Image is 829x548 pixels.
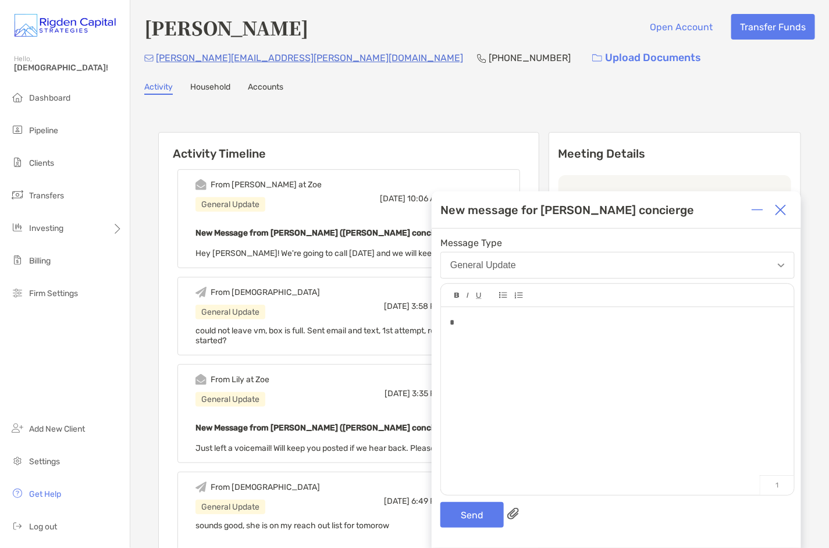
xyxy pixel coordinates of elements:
[29,489,61,499] span: Get Help
[29,256,51,266] span: Billing
[10,220,24,234] img: investing icon
[514,292,523,299] img: Editor control icon
[29,223,63,233] span: Investing
[558,147,791,161] p: Meeting Details
[14,63,123,73] span: [DEMOGRAPHIC_DATA]!
[380,194,405,204] span: [DATE]
[195,305,265,319] div: General Update
[477,54,486,63] img: Phone Icon
[29,522,57,532] span: Log out
[384,496,410,506] span: [DATE]
[489,51,571,65] p: [PHONE_NUMBER]
[760,475,794,495] p: 1
[190,82,230,95] a: Household
[568,189,782,204] p: Last meeting
[440,237,795,248] span: Message Type
[195,521,389,531] span: sounds good, she is on my reach out list for tomorow
[248,82,283,95] a: Accounts
[29,93,70,103] span: Dashboard
[211,287,320,297] div: From [DEMOGRAPHIC_DATA]
[29,126,58,136] span: Pipeline
[10,454,24,468] img: settings icon
[195,374,207,385] img: Event icon
[159,133,539,161] h6: Activity Timeline
[29,424,85,434] span: Add New Client
[731,14,815,40] button: Transfer Funds
[29,457,60,467] span: Settings
[195,482,207,493] img: Event icon
[592,54,602,62] img: button icon
[467,293,469,298] img: Editor control icon
[195,248,481,258] span: Hey [PERSON_NAME]! We're going to call [DATE] and we will keep you posted!
[195,423,454,433] b: New Message from [PERSON_NAME] ([PERSON_NAME] concierge)
[585,45,709,70] a: Upload Documents
[156,51,463,65] p: [PERSON_NAME][EMAIL_ADDRESS][PERSON_NAME][DOMAIN_NAME]
[412,389,456,398] span: 3:35 PM MD
[10,155,24,169] img: clients icon
[411,496,456,506] span: 6:49 PM MD
[211,482,320,492] div: From [DEMOGRAPHIC_DATA]
[10,286,24,300] img: firm-settings icon
[407,194,456,204] span: 10:06 AM MD
[195,326,472,346] span: could not leave vm, box is full. Sent email and text, 1st attempt, ready to get started?
[10,188,24,202] img: transfers icon
[507,508,519,519] img: paperclip attachments
[144,55,154,62] img: Email Icon
[411,301,456,311] span: 3:58 PM MD
[144,14,308,41] h4: [PERSON_NAME]
[385,389,410,398] span: [DATE]
[29,191,64,201] span: Transfers
[10,421,24,435] img: add_new_client icon
[211,375,269,385] div: From Lily at Zoe
[10,123,24,137] img: pipeline icon
[752,204,763,216] img: Expand or collapse
[29,289,78,298] span: Firm Settings
[454,293,460,298] img: Editor control icon
[778,264,785,268] img: Open dropdown arrow
[195,443,485,453] span: Just left a voicemail! Will keep you posted if we hear back. Please do the same!
[440,502,504,528] button: Send
[29,158,54,168] span: Clients
[10,486,24,500] img: get-help icon
[195,500,265,514] div: General Update
[195,197,265,212] div: General Update
[195,228,454,238] b: New Message from [PERSON_NAME] ([PERSON_NAME] concierge)
[775,204,787,216] img: Close
[10,90,24,104] img: dashboard icon
[499,292,507,298] img: Editor control icon
[195,179,207,190] img: Event icon
[641,14,722,40] button: Open Account
[384,301,410,311] span: [DATE]
[10,253,24,267] img: billing icon
[476,293,482,299] img: Editor control icon
[144,82,173,95] a: Activity
[14,5,116,47] img: Zoe Logo
[195,287,207,298] img: Event icon
[195,392,265,407] div: General Update
[10,519,24,533] img: logout icon
[211,180,322,190] div: From [PERSON_NAME] at Zoe
[450,260,516,271] div: General Update
[440,252,795,279] button: General Update
[440,203,694,217] div: New message for [PERSON_NAME] concierge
